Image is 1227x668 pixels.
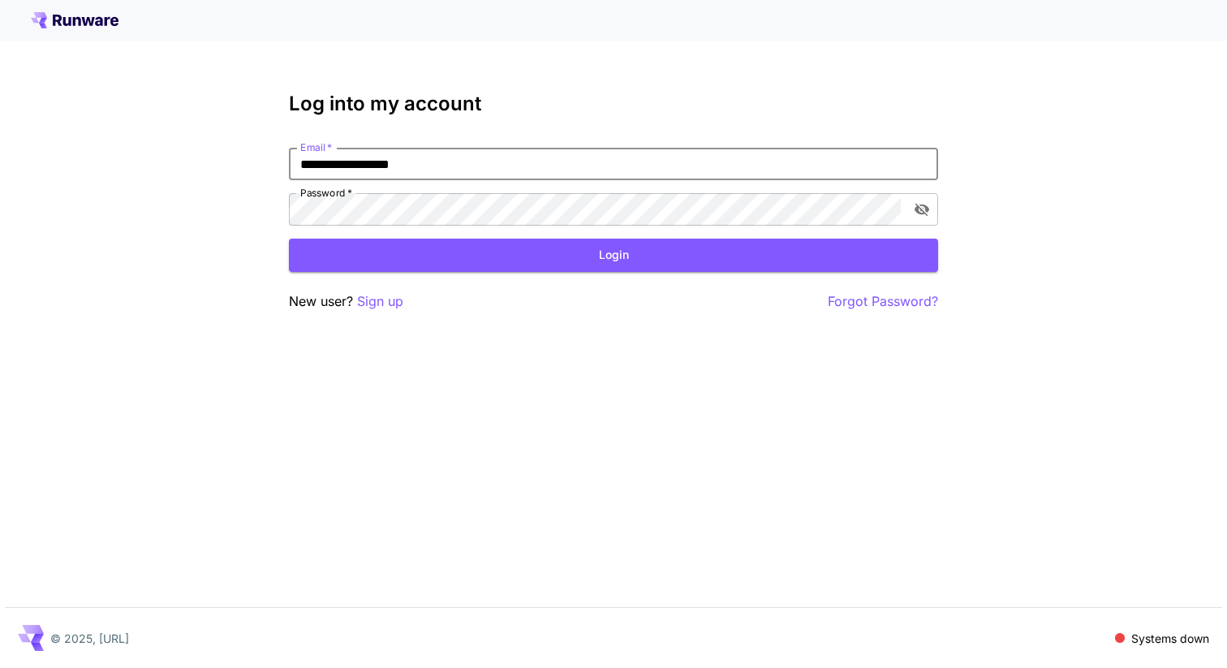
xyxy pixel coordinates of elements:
[1131,630,1209,647] p: Systems down
[289,239,938,272] button: Login
[289,93,938,115] h3: Log into my account
[828,291,938,312] button: Forgot Password?
[50,630,129,647] p: © 2025, [URL]
[289,291,403,312] p: New user?
[300,140,332,154] label: Email
[357,291,403,312] button: Sign up
[300,186,352,200] label: Password
[907,195,936,224] button: toggle password visibility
